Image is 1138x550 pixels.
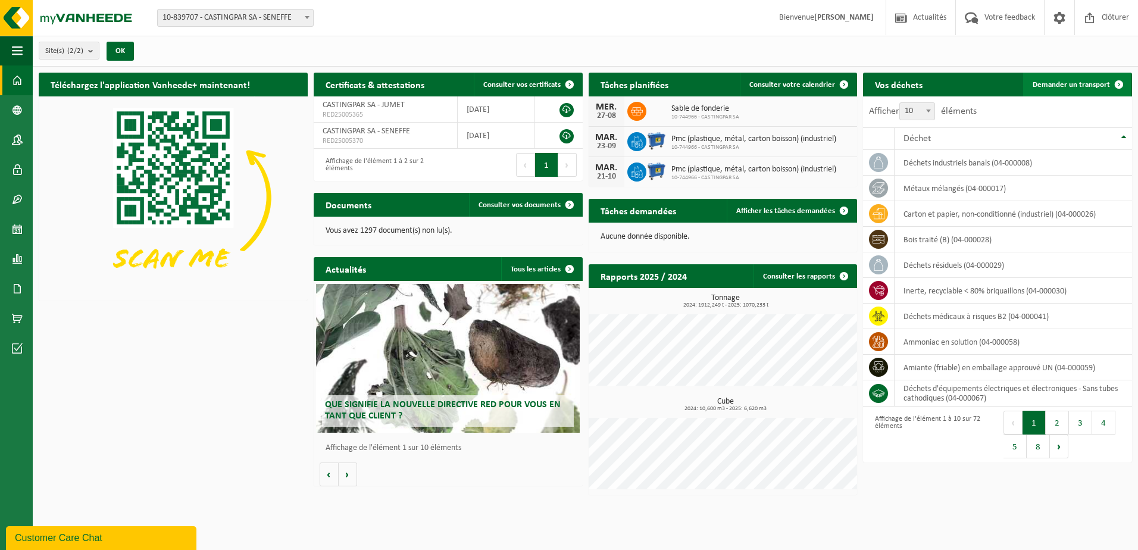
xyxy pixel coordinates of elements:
[595,302,858,308] span: 2024: 1912,249 t - 2025: 1070,233 t
[558,153,577,177] button: Next
[895,278,1132,304] td: inerte, recyclable < 80% briquaillons (04-000030)
[646,130,667,151] img: WB-0660-HPE-BE-01
[6,524,199,550] iframe: chat widget
[458,96,535,123] td: [DATE]
[39,42,99,60] button: Site(s)(2/2)
[1027,435,1050,458] button: 8
[1092,411,1115,435] button: 4
[326,444,577,452] p: Affichage de l'élément 1 sur 10 éléments
[67,47,83,55] count: (2/2)
[895,355,1132,380] td: amiante (friable) en emballage approuvé UN (04-000059)
[1050,435,1068,458] button: Next
[339,462,357,486] button: Volgende
[895,176,1132,201] td: métaux mélangés (04-000017)
[158,10,313,26] span: 10-839707 - CASTINGPAR SA - SENEFFE
[1069,411,1092,435] button: 3
[469,193,581,217] a: Consulter vos documents
[595,102,618,112] div: MER.
[740,73,856,96] a: Consulter votre calendrier
[1046,411,1069,435] button: 2
[900,103,934,120] span: 10
[323,110,449,120] span: RED25005365
[483,81,561,89] span: Consulter vos certificats
[595,406,858,412] span: 2024: 10,600 m3 - 2025: 6,620 m3
[869,107,977,116] label: Afficher éléments
[671,144,836,151] span: 10-744966 - CASTINGPAR SA
[1003,435,1027,458] button: 5
[671,114,739,121] span: 10-744966 - CASTINGPAR SA
[727,199,856,223] a: Afficher les tâches demandées
[45,42,83,60] span: Site(s)
[1023,411,1046,435] button: 1
[323,101,405,110] span: CASTINGPAR SA - JUMET
[1003,411,1023,435] button: Previous
[157,9,314,27] span: 10-839707 - CASTINGPAR SA - SENEFFE
[749,81,835,89] span: Consulter votre calendrier
[754,264,856,288] a: Consulter les rapports
[323,127,410,136] span: CASTINGPAR SA - SENEFFE
[595,163,618,173] div: MAR.
[671,174,836,182] span: 10-744966 - CASTINGPAR SA
[479,201,561,209] span: Consulter vos documents
[595,173,618,181] div: 21-10
[501,257,581,281] a: Tous les articles
[863,73,934,96] h2: Vos déchets
[595,142,618,151] div: 23-09
[589,264,699,287] h2: Rapports 2025 / 2024
[314,257,378,280] h2: Actualités
[326,227,571,235] p: Vous avez 1297 document(s) non lu(s).
[1033,81,1110,89] span: Demander un transport
[895,329,1132,355] td: Ammoniac en solution (04-000058)
[39,96,308,298] img: Download de VHEPlus App
[895,304,1132,329] td: déchets médicaux à risques B2 (04-000041)
[325,400,561,421] span: Que signifie la nouvelle directive RED pour vous en tant que client ?
[595,294,858,308] h3: Tonnage
[474,73,581,96] a: Consulter vos certificats
[323,136,449,146] span: RED25005370
[895,201,1132,227] td: carton et papier, non-conditionné (industriel) (04-000026)
[895,227,1132,252] td: bois traité (B) (04-000028)
[595,112,618,120] div: 27-08
[320,462,339,486] button: Vorige
[671,104,739,114] span: Sable de fonderie
[39,73,262,96] h2: Téléchargez l'application Vanheede+ maintenant!
[601,233,846,241] p: Aucune donnée disponible.
[314,73,436,96] h2: Certificats & attestations
[589,199,688,222] h2: Tâches demandées
[646,161,667,181] img: WB-0660-HPE-BE-01
[1023,73,1131,96] a: Demander un transport
[589,73,680,96] h2: Tâches planifiées
[736,207,835,215] span: Afficher les tâches demandées
[869,410,992,460] div: Affichage de l'élément 1 à 10 sur 72 éléments
[320,152,442,178] div: Affichage de l'élément 1 à 2 sur 2 éléments
[895,252,1132,278] td: déchets résiduels (04-000029)
[316,284,580,433] a: Que signifie la nouvelle directive RED pour vous en tant que client ?
[671,165,836,174] span: Pmc (plastique, métal, carton boisson) (industriel)
[595,133,618,142] div: MAR.
[107,42,134,61] button: OK
[671,135,836,144] span: Pmc (plastique, métal, carton boisson) (industriel)
[899,102,935,120] span: 10
[903,134,931,143] span: Déchet
[595,398,858,412] h3: Cube
[314,193,383,216] h2: Documents
[516,153,535,177] button: Previous
[814,13,874,22] strong: [PERSON_NAME]
[535,153,558,177] button: 1
[458,123,535,149] td: [DATE]
[895,150,1132,176] td: déchets industriels banals (04-000008)
[895,380,1132,407] td: déchets d'équipements électriques et électroniques - Sans tubes cathodiques (04-000067)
